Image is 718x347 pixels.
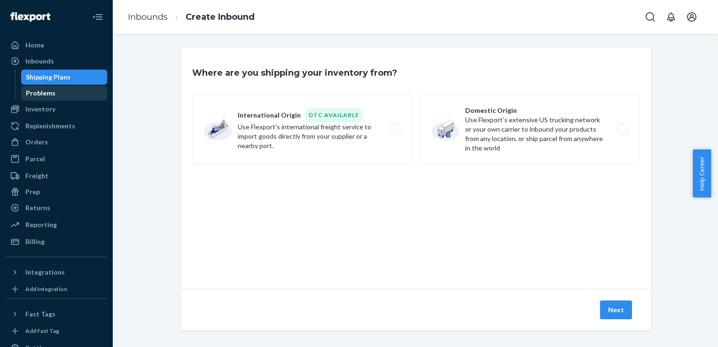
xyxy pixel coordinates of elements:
[21,70,108,85] a: Shipping Plans
[25,237,45,246] div: Billing
[25,121,75,131] div: Replenishments
[25,327,59,335] div: Add Fast Tag
[6,151,107,166] a: Parcel
[25,268,65,277] div: Integrations
[6,54,107,69] a: Inbounds
[25,171,48,181] div: Freight
[25,137,48,147] div: Orders
[25,154,45,164] div: Parcel
[186,12,255,22] a: Create Inbound
[25,309,55,319] div: Fast Tags
[6,217,107,232] a: Reporting
[25,203,50,213] div: Returns
[88,8,107,26] button: Close Navigation
[120,3,262,31] ol: breadcrumbs
[6,234,107,249] a: Billing
[26,88,55,98] div: Problems
[25,56,54,66] div: Inbounds
[6,118,107,134] a: Replenishments
[6,184,107,199] a: Prep
[10,12,50,22] img: Flexport logo
[25,104,55,114] div: Inventory
[6,265,107,280] button: Integrations
[6,307,107,322] button: Fast Tags
[128,12,168,22] a: Inbounds
[26,72,70,82] div: Shipping Plans
[682,8,701,26] button: Open account menu
[662,8,680,26] button: Open notifications
[641,8,660,26] button: Open Search Box
[693,150,711,197] button: Help Center
[6,168,107,183] a: Freight
[6,325,107,337] a: Add Fast Tag
[6,38,107,53] a: Home
[21,86,108,101] a: Problems
[600,300,632,319] button: Next
[25,220,57,229] div: Reporting
[25,40,44,50] div: Home
[6,284,107,295] a: Add Integration
[6,102,107,117] a: Inventory
[6,200,107,215] a: Returns
[6,134,107,150] a: Orders
[25,187,40,197] div: Prep
[192,67,397,79] h3: Where are you shipping your inventory from?
[25,285,67,293] div: Add Integration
